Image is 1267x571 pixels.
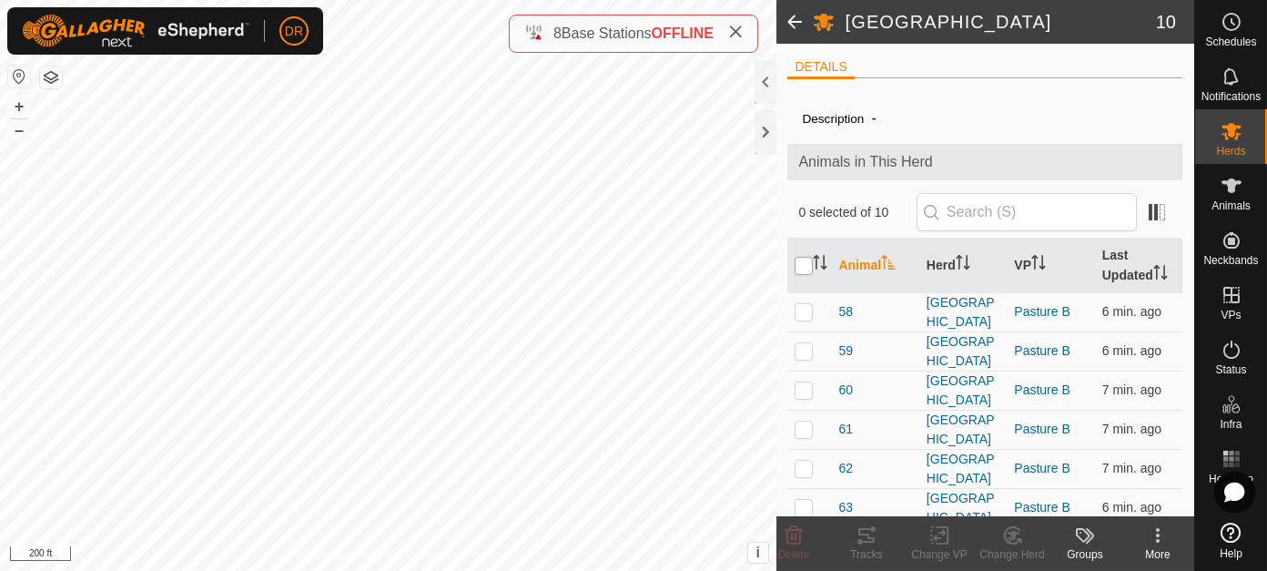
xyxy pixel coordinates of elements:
[1102,422,1161,436] span: Aug 15, 2025, 2:13 PM
[1031,258,1046,272] p-sorticon: Activate to sort
[8,119,30,141] button: –
[1209,474,1253,484] span: Heatmap
[838,420,853,439] span: 61
[285,22,303,41] span: DR
[553,25,562,41] span: 8
[838,302,853,321] span: 58
[838,381,853,400] span: 60
[787,57,854,79] li: DETAILS
[1156,8,1176,36] span: 10
[1014,304,1069,319] a: Pasture B
[1203,255,1258,266] span: Neckbands
[652,25,714,41] span: OFFLINE
[1211,200,1251,211] span: Animals
[1102,500,1161,515] span: Aug 15, 2025, 2:14 PM
[864,103,883,133] span: -
[917,193,1137,231] input: Search (S)
[838,498,853,517] span: 63
[1220,419,1242,430] span: Infra
[927,489,999,527] div: [GEOGRAPHIC_DATA]
[1216,146,1245,157] span: Herds
[316,547,384,564] a: Privacy Policy
[8,66,30,87] button: Reset Map
[927,332,999,371] div: [GEOGRAPHIC_DATA]
[1014,343,1069,358] a: Pasture B
[40,66,62,88] button: Map Layers
[798,151,1171,173] span: Animals in This Herd
[1007,239,1094,293] th: VP
[927,411,999,449] div: [GEOGRAPHIC_DATA]
[1215,364,1246,375] span: Status
[755,545,759,560] span: i
[1014,382,1069,397] a: Pasture B
[802,112,864,126] label: Description
[1102,304,1161,319] span: Aug 15, 2025, 2:13 PM
[1014,422,1069,436] a: Pasture B
[562,25,652,41] span: Base Stations
[1102,343,1161,358] span: Aug 15, 2025, 2:13 PM
[927,372,999,410] div: [GEOGRAPHIC_DATA]
[798,203,916,222] span: 0 selected of 10
[1221,310,1241,321] span: VPs
[838,459,853,478] span: 62
[748,543,768,563] button: i
[1095,239,1182,293] th: Last Updated
[813,258,827,272] p-sorticon: Activate to sort
[976,546,1049,563] div: Change Herd
[1153,268,1168,282] p-sorticon: Activate to sort
[1049,546,1121,563] div: Groups
[22,15,249,47] img: Gallagher Logo
[846,11,1156,33] h2: [GEOGRAPHIC_DATA]
[881,258,896,272] p-sorticon: Activate to sort
[838,342,853,361] span: 59
[1205,36,1256,47] span: Schedules
[406,547,460,564] a: Contact Us
[830,546,903,563] div: Tracks
[1102,461,1161,475] span: Aug 15, 2025, 2:13 PM
[927,450,999,488] div: [GEOGRAPHIC_DATA]
[1195,515,1267,566] a: Help
[8,96,30,117] button: +
[1014,500,1069,515] a: Pasture B
[919,239,1007,293] th: Herd
[1102,382,1161,397] span: Aug 15, 2025, 2:13 PM
[831,239,918,293] th: Animal
[1220,548,1242,559] span: Help
[1014,461,1069,475] a: Pasture B
[927,293,999,331] div: [GEOGRAPHIC_DATA]
[956,258,970,272] p-sorticon: Activate to sort
[903,546,976,563] div: Change VP
[1121,546,1194,563] div: More
[778,548,810,561] span: Delete
[1201,91,1261,102] span: Notifications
